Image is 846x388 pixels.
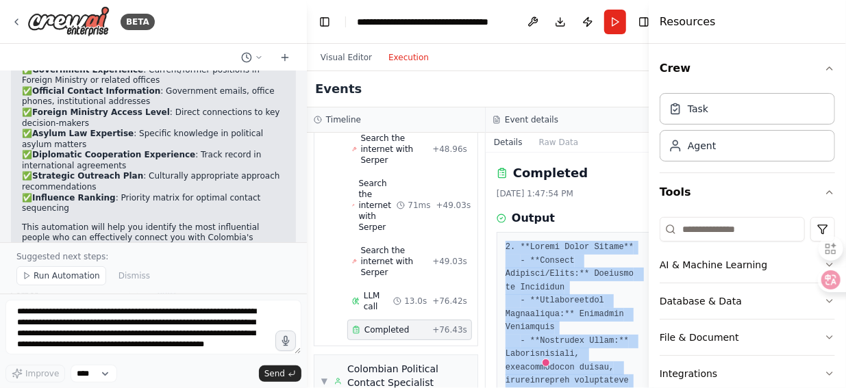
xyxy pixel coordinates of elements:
span: + 48.96s [432,144,467,155]
li: ✅ : Culturally appropriate approach recommendations [22,171,285,192]
button: Start a new chat [274,49,296,66]
p: This automation will help you identify the most influential people who can effectively connect yo... [22,222,285,265]
span: LLM call [364,290,394,312]
nav: breadcrumb [357,15,511,29]
span: + 76.42s [432,296,467,307]
span: Dismiss [119,270,150,281]
button: Click to speak your automation idea [275,331,296,351]
button: Raw Data [531,133,587,152]
div: Crew [660,88,835,172]
li: ✅ : Current/former positions in Foreign Ministry or related offices [22,65,285,86]
button: Tools [660,173,835,211]
span: 13.0s [404,296,427,307]
button: Database & Data [660,283,835,319]
button: Run Automation [16,266,106,285]
img: Logo [27,6,110,37]
span: Completed [364,324,409,335]
h4: Resources [660,14,716,30]
button: Hide right sidebar [634,12,654,31]
span: Send [264,368,285,379]
span: Search the internet with Serper [361,245,433,278]
button: Crew [660,49,835,88]
strong: Strategic Outreach Plan [32,171,143,181]
h2: Completed [513,164,588,183]
div: Task [688,102,708,116]
li: ✅ : Specific knowledge in political asylum matters [22,129,285,150]
button: Hide left sidebar [315,12,334,31]
li: ✅ : Track record in international agreements [22,150,285,171]
button: File & Document [660,320,835,355]
p: Suggested next steps: [16,251,290,262]
span: Improve [25,368,59,379]
span: + 49.03s [432,256,467,267]
button: Details [486,133,531,152]
h3: Output [512,210,555,227]
li: ✅ : Government emails, office phones, institutional addresses [22,86,285,107]
div: Agent [688,139,716,153]
button: Visual Editor [312,49,380,66]
span: ▼ [321,376,327,387]
button: AI & Machine Learning [660,247,835,283]
strong: Influence Ranking [32,193,116,203]
div: [DATE] 1:47:54 PM [497,188,654,199]
button: Improve [5,365,65,383]
strong: Foreign Ministry Access Level [32,107,170,117]
button: Execution [380,49,437,66]
strong: Asylum Law Expertise [32,129,134,138]
button: Send [259,365,301,382]
button: Switch to previous chat [236,49,269,66]
span: Run Automation [34,270,100,281]
li: ✅ : Direct connections to key decision-makers [22,107,285,129]
h2: Events [315,79,362,99]
span: Search the internet with Serper [361,133,433,166]
button: Dismiss [112,266,157,285]
span: + 76.43s [432,324,467,335]
div: BETA [121,14,155,30]
span: + 49.03s [436,200,471,211]
span: 71ms [408,200,430,211]
h3: Timeline [326,114,361,125]
span: Search the internet with Serper [359,178,397,233]
strong: Diplomatic Cooperation Experience [32,150,195,159]
li: ✅ : Priority matrix for optimal contact sequencing [22,193,285,214]
strong: Government Experience [32,65,143,75]
h3: Event details [505,114,558,125]
strong: Official Contact Information [32,86,160,96]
